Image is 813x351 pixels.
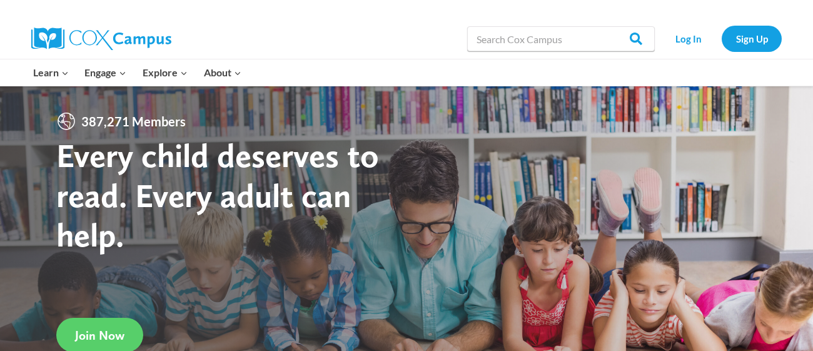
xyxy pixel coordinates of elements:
a: Sign Up [722,26,782,51]
span: About [204,64,241,81]
strong: Every child deserves to read. Every adult can help. [56,135,379,255]
input: Search Cox Campus [467,26,655,51]
span: Learn [33,64,69,81]
nav: Secondary Navigation [661,26,782,51]
a: Log In [661,26,715,51]
span: Explore [143,64,188,81]
nav: Primary Navigation [25,59,249,86]
span: Join Now [75,328,124,343]
span: Engage [84,64,126,81]
span: 387,271 Members [76,111,191,131]
img: Cox Campus [31,28,171,50]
